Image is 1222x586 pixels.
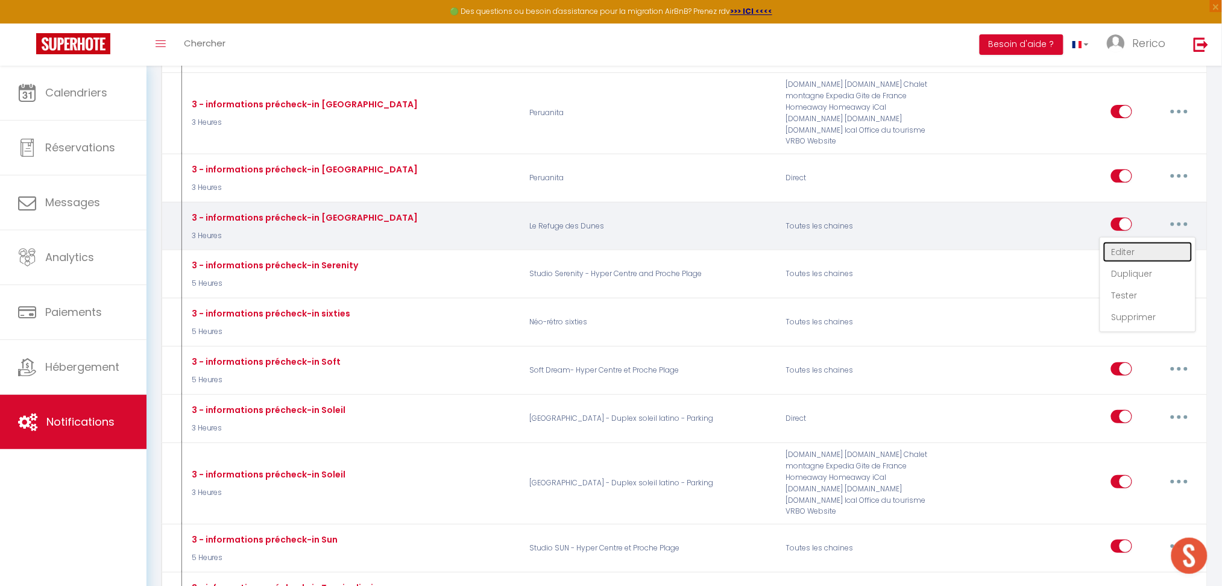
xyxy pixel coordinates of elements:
[980,34,1063,55] button: Besoin d'aide ?
[1107,34,1125,52] img: ...
[45,304,102,320] span: Paiements
[189,163,418,176] div: 3 - informations précheck-in [GEOGRAPHIC_DATA]
[778,531,948,566] div: Toutes les chaines
[1103,307,1192,327] a: Supprimer
[189,326,351,338] p: 5 Heures
[184,37,225,49] span: Chercher
[189,468,346,481] div: 3 - informations précheck-in Soleil
[522,160,778,195] p: Peruanita
[36,33,110,54] img: Super Booking
[189,355,341,368] div: 3 - informations précheck-in Soft
[778,79,948,147] div: [DOMAIN_NAME] [DOMAIN_NAME] Chalet montagne Expedia Gite de France Homeaway Homeaway iCal [DOMAIN...
[778,305,948,340] div: Toutes les chaines
[778,401,948,436] div: Direct
[1133,36,1166,51] span: Rerico
[522,401,778,436] p: [GEOGRAPHIC_DATA] - Duplex soleil latino - Parking
[522,353,778,388] p: Soft Dream- Hyper Centre et Proche Plage
[1103,242,1192,262] a: Editer
[522,449,778,517] p: [GEOGRAPHIC_DATA] - Duplex soleil latino - Parking
[522,305,778,340] p: Néo-rétro sixties
[189,278,359,289] p: 5 Heures
[1171,538,1208,574] div: Ouvrir le chat
[45,195,100,210] span: Messages
[189,259,359,272] div: 3 - informations précheck-in Serenity
[778,160,948,195] div: Direct
[189,403,346,417] div: 3 - informations précheck-in Soleil
[189,423,346,434] p: 3 Heures
[778,353,948,388] div: Toutes les chaines
[45,359,119,374] span: Hébergement
[1103,263,1192,284] a: Dupliquer
[778,257,948,292] div: Toutes les chaines
[46,414,115,429] span: Notifications
[189,307,351,320] div: 3 - informations précheck-in sixties
[189,487,346,499] p: 3 Heures
[175,24,235,66] a: Chercher
[1103,285,1192,306] a: Tester
[1194,37,1209,52] img: logout
[45,85,107,100] span: Calendriers
[45,140,115,155] span: Réservations
[778,449,948,517] div: [DOMAIN_NAME] [DOMAIN_NAME] Chalet montagne Expedia Gite de France Homeaway Homeaway iCal [DOMAIN...
[189,182,418,194] p: 3 Heures
[45,250,94,265] span: Analytics
[189,533,338,546] div: 3 - informations précheck-in Sun
[522,531,778,566] p: Studio SUN - Hyper Centre et Proche Plage
[189,211,418,224] div: 3 - informations précheck-in [GEOGRAPHIC_DATA]
[189,117,418,128] p: 3 Heures
[522,79,778,147] p: Peruanita
[1098,24,1181,66] a: ... Rerico
[730,6,772,16] a: >>> ICI <<<<
[189,98,418,111] div: 3 - informations précheck-in [GEOGRAPHIC_DATA]
[522,209,778,244] p: Le Refuge des Dunes
[189,230,418,242] p: 3 Heures
[778,209,948,244] div: Toutes les chaines
[189,374,341,386] p: 5 Heures
[189,552,338,564] p: 5 Heures
[522,257,778,292] p: Studio Serenity - Hyper Centre and Proche Plage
